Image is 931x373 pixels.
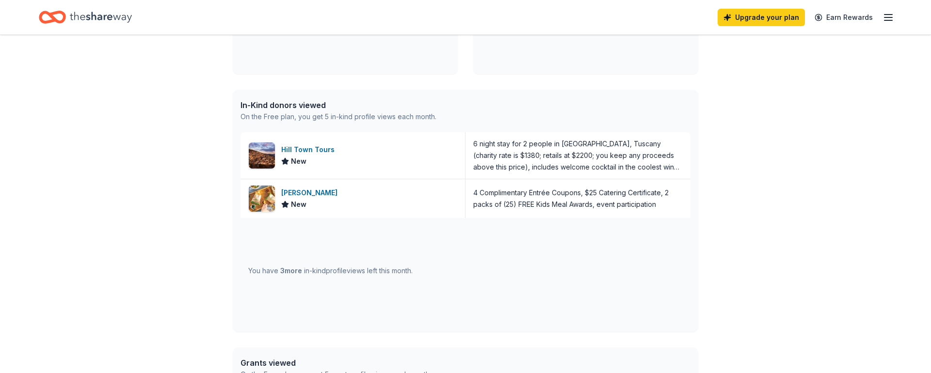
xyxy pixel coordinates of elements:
[291,199,306,210] span: New
[281,144,338,155] div: Hill Town Tours
[473,138,683,173] div: 6 night stay for 2 people in [GEOGRAPHIC_DATA], Tuscany (charity rate is $1380; retails at $2200;...
[241,99,436,111] div: In-Kind donors viewed
[809,9,879,26] a: Earn Rewards
[248,265,413,277] div: You have in-kind profile views left this month.
[281,187,341,199] div: [PERSON_NAME]
[249,186,275,212] img: Image for Rubio's
[249,142,275,169] img: Image for Hill Town Tours
[291,155,306,167] span: New
[473,187,683,210] div: 4 Complimentary Entrée Coupons, $25 Catering Certificate, 2 packs of (25) FREE Kids Meal Awards, ...
[241,111,436,123] div: On the Free plan, you get 5 in-kind profile views each month.
[39,6,132,29] a: Home
[718,9,805,26] a: Upgrade your plan
[280,266,302,275] span: 3 more
[241,357,431,369] div: Grants viewed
